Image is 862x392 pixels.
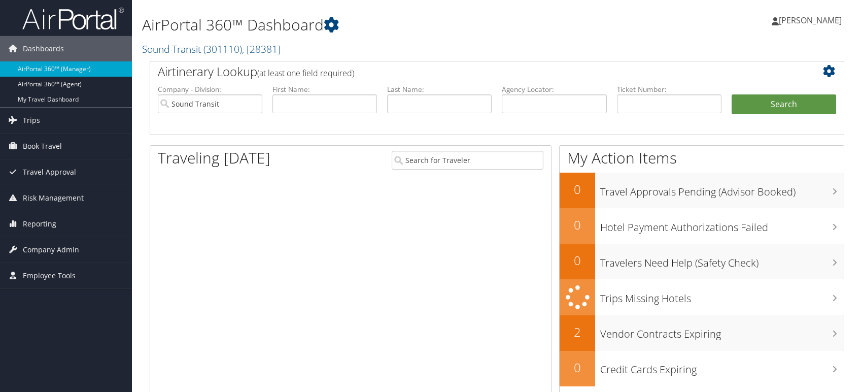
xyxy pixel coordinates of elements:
[257,68,354,79] span: (at least one field required)
[502,84,606,94] label: Agency Locator:
[779,15,842,26] span: [PERSON_NAME]
[600,251,844,270] h3: Travelers Need Help (Safety Check)
[387,84,492,94] label: Last Name:
[23,211,56,237] span: Reporting
[23,134,62,159] span: Book Travel
[560,208,844,244] a: 0Hotel Payment Authorizations Failed
[23,36,64,61] span: Dashboards
[392,151,543,170] input: Search for Traveler
[142,14,615,36] h1: AirPortal 360™ Dashboard
[560,359,595,376] h2: 0
[600,322,844,341] h3: Vendor Contracts Expiring
[600,215,844,235] h3: Hotel Payment Authorizations Failed
[600,357,844,377] h3: Credit Cards Expiring
[560,244,844,279] a: 0Travelers Need Help (Safety Check)
[158,84,262,94] label: Company - Division:
[560,315,844,351] a: 2Vendor Contracts Expiring
[203,42,242,56] span: ( 301110 )
[772,5,852,36] a: [PERSON_NAME]
[560,252,595,269] h2: 0
[560,323,595,341] h2: 2
[23,159,76,185] span: Travel Approval
[560,147,844,169] h1: My Action Items
[142,42,281,56] a: Sound Transit
[560,173,844,208] a: 0Travel Approvals Pending (Advisor Booked)
[23,263,76,288] span: Employee Tools
[560,279,844,315] a: Trips Missing Hotels
[242,42,281,56] span: , [ 28381 ]
[600,180,844,199] h3: Travel Approvals Pending (Advisor Booked)
[158,63,778,80] h2: Airtinerary Lookup
[23,185,84,211] span: Risk Management
[158,147,270,169] h1: Traveling [DATE]
[600,286,844,306] h3: Trips Missing Hotels
[617,84,721,94] label: Ticket Number:
[23,237,79,263] span: Company Admin
[22,7,124,30] img: airportal-logo.png
[23,108,40,133] span: Trips
[560,216,595,234] h2: 0
[272,84,377,94] label: First Name:
[560,351,844,386] a: 0Credit Cards Expiring
[560,181,595,198] h2: 0
[732,94,836,115] button: Search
